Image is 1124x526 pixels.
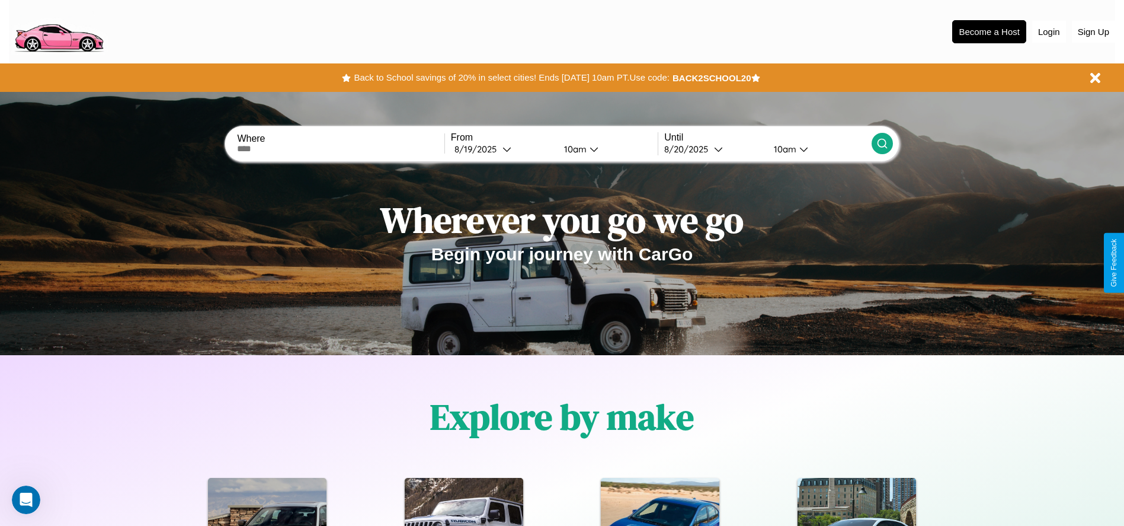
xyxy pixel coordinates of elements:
[9,6,108,55] img: logo
[768,144,799,155] div: 10am
[555,143,658,155] button: 10am
[237,133,444,144] label: Where
[430,393,694,441] h1: Explore by make
[1110,239,1118,287] div: Give Feedback
[1072,21,1115,43] button: Sign Up
[764,143,872,155] button: 10am
[1032,21,1066,43] button: Login
[12,486,40,514] iframe: Intercom live chat
[451,143,555,155] button: 8/19/2025
[664,144,714,155] div: 8 / 20 / 2025
[454,144,502,155] div: 8 / 19 / 2025
[664,132,871,143] label: Until
[451,132,658,143] label: From
[673,73,751,83] b: BACK2SCHOOL20
[351,69,672,86] button: Back to School savings of 20% in select cities! Ends [DATE] 10am PT.Use code:
[952,20,1026,43] button: Become a Host
[558,144,590,155] div: 10am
